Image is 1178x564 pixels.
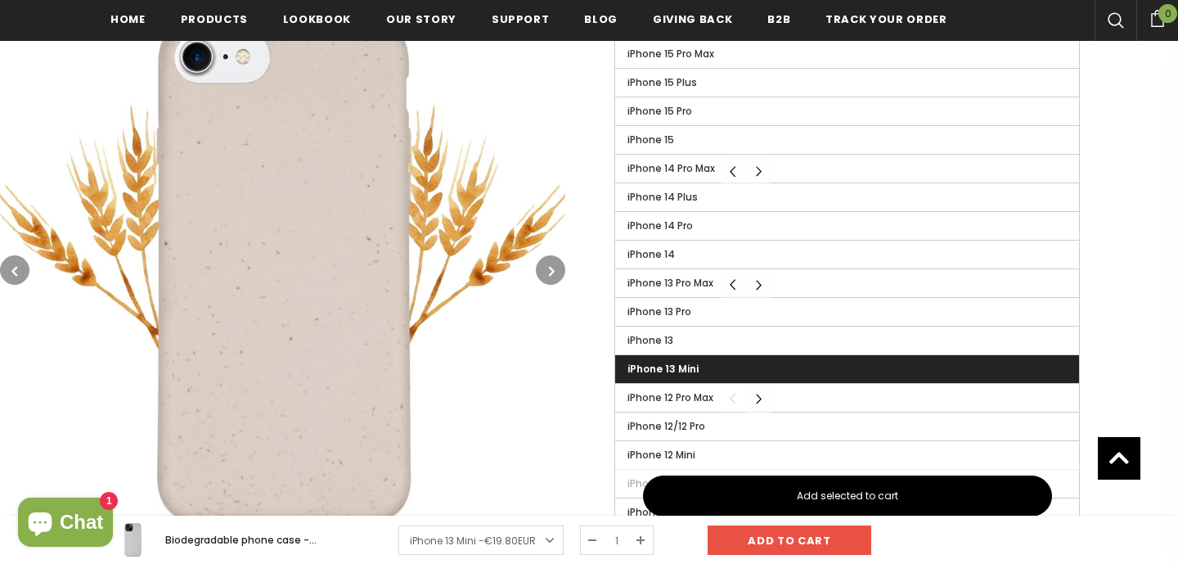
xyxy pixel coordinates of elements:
[627,276,713,290] span: iPhone 13 Pro Max
[767,11,790,27] span: B2B
[627,505,688,519] span: iPhone X/XS
[386,11,456,27] span: Our Story
[825,11,946,27] span: Track your order
[627,133,674,147] span: iPhone 15
[627,47,714,61] span: iPhone 15 Pro Max
[653,11,732,27] span: Giving back
[627,161,715,175] span: iPhone 14 Pro Max
[398,526,564,555] a: iPhone 13 Mini -€19.80EUR
[584,11,618,27] span: Blog
[627,190,698,204] span: iPhone 14 Plus
[627,390,713,404] span: iPhone 12 Pro Max
[283,11,351,27] span: Lookbook
[627,305,691,318] span: iPhone 13 Pro
[627,362,699,376] span: iPhone 13 Mini
[627,476,671,490] span: iPhone 11
[708,526,871,555] input: Add to cart
[627,75,697,89] span: iPhone 15 Plus
[643,476,1052,517] button: Add selected to cart
[627,419,705,433] span: iPhone 12/12 Pro
[627,219,693,232] span: iPhone 14 Pro
[484,534,536,548] span: €19.80EUR
[627,247,675,261] span: iPhone 14
[181,11,248,27] span: Products
[1136,7,1178,27] a: 0
[627,333,673,347] span: iPhone 13
[110,11,146,27] span: Home
[627,448,695,462] span: iPhone 12 Mini
[492,11,550,27] span: support
[627,104,692,118] span: iPhone 15 Pro
[797,489,898,503] span: Add selected to cart
[1158,4,1177,23] span: 0
[13,498,118,551] inbox-online-store-chat: Shopify online store chat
